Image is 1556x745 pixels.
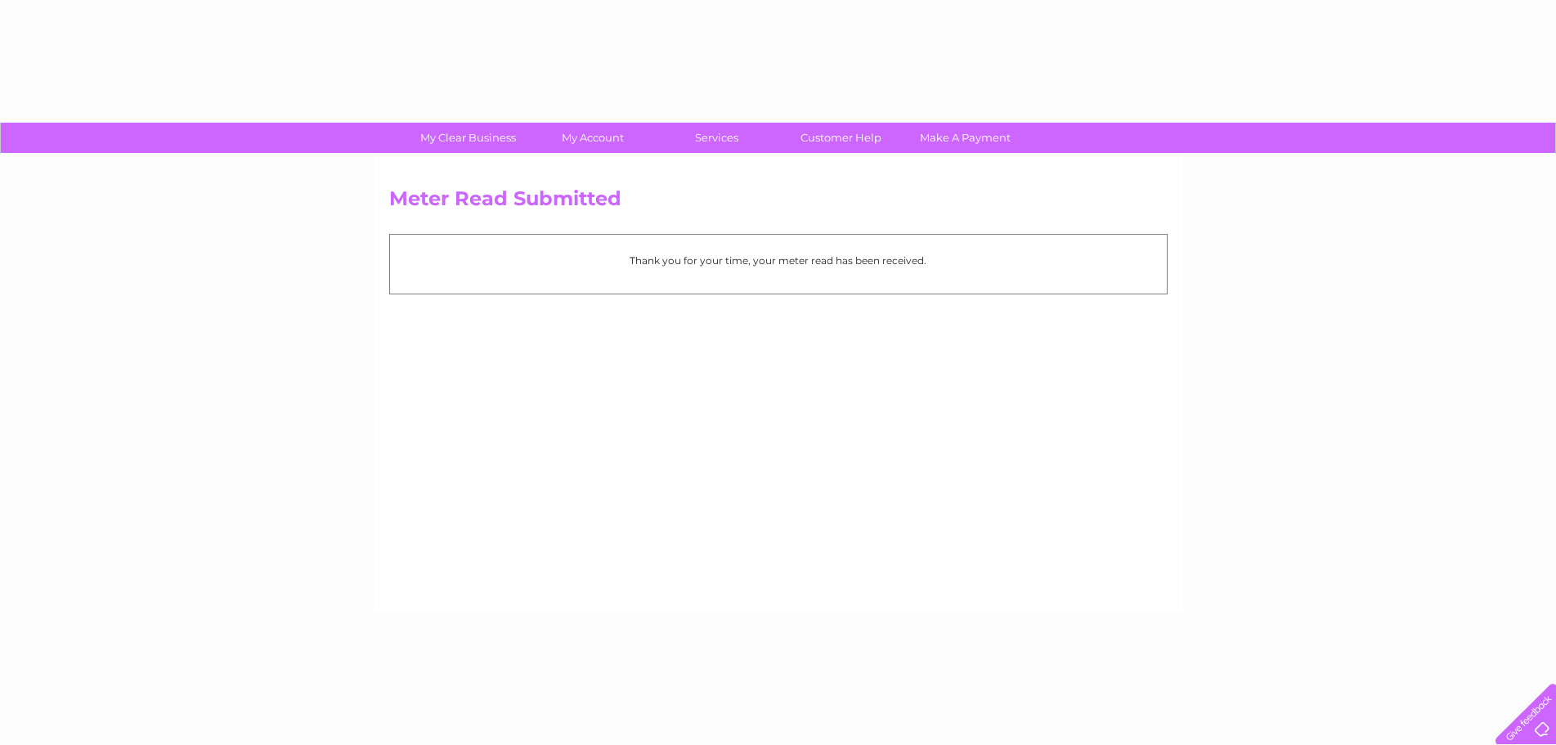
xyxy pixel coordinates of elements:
[401,123,536,153] a: My Clear Business
[774,123,908,153] a: Customer Help
[389,187,1168,218] h2: Meter Read Submitted
[649,123,784,153] a: Services
[398,253,1159,268] p: Thank you for your time, your meter read has been received.
[525,123,660,153] a: My Account
[898,123,1033,153] a: Make A Payment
